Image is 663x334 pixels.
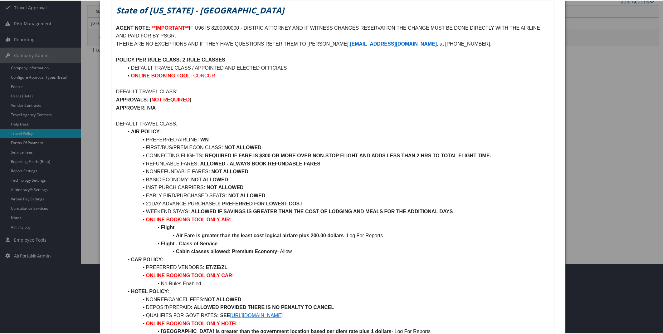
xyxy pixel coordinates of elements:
[116,56,225,62] u: POLICY PER RULE CLASS: 2 RULE CLASSES
[124,231,549,239] li: - Log For Reports
[124,279,549,287] li: No Rules Enabled
[124,191,549,199] li: EARLY BIRD/PURCHASED SEATS
[124,207,549,215] li: WEEKEND STAYS
[116,25,150,30] strong: AGENT NOTE:
[146,216,232,222] strong: ONLINE BOOKING TOOL ONLY-AIR:
[208,168,248,174] strong: : NOT ALLOWED
[116,119,549,127] p: DEFAULT TRAVEL CLASS:
[191,304,334,309] strong: : ALLOWED PROVIDED THERE IS NO PENALTY TO CANCEL
[176,248,277,253] strong: Cabin classes allowed: Premium Economy
[204,296,241,302] strong: NOT ALLOWED
[161,328,392,333] strong: [GEOGRAPHIC_DATA] is greater than the government location based per diem rate plus 1 dollars
[124,199,549,207] li: 21DAY ADVANCE PURCHASED
[124,159,549,167] li: REFUNDABLE FARES
[161,240,217,246] strong: Flight - Class of Service
[131,288,169,293] strong: HOTEL POLICY:
[188,208,453,214] strong: : ALLOWED IF SAVINGS IS GREATER THAN THE COST OF LODGING AND MEALS FOR THE ADDITIONAL DAYS
[116,96,151,102] strong: APPROVALS: (
[222,144,261,150] strong: : NOT ALLOWED
[193,72,215,78] span: CONCUR
[146,272,234,278] strong: ONLINE BOOKING TOOL ONLY-CAR:
[219,200,303,206] strong: : PREFERRED FOR LOWEST COST
[202,152,204,158] strong: :
[205,152,491,158] strong: REQUIRED IF FARE IS $300 OR MORE OVER NON-STOP FLIGHT AND ADDS LESS THAN 2 HRS TO TOTAL FLIGHT TIME.
[124,63,549,71] li: DEFAULT TRAVEL CLASS / APPOINTED AND ELECTED OFFICIALS
[131,256,163,262] strong: CAR POLICY:
[230,312,283,317] a: [URL][DOMAIN_NAME]
[188,176,228,182] strong: : NOT ALLOWED
[225,192,265,198] strong: : NOT ALLOWED
[124,143,549,151] li: FIRST/BUS/PREM ECON CLASS
[124,311,549,319] li: QUALIFIES FOR GOVT RATES
[176,232,344,238] strong: Air Fare is greater than the least cost logical airfare plus 200.00 dollars
[124,151,549,159] li: CONNECTING FLIGHTS
[217,312,230,317] strong: : SEE
[124,175,549,183] li: BASIC ECONOMY
[151,96,190,102] strong: NOT REQUIRED
[197,160,320,166] strong: : ALLOWED - ALWAYS BOOK REFUNDABLE FARES
[204,184,244,189] strong: : NOT ALLOWED
[116,23,549,39] p: IF U96 IS 8200000000 - DISTRIC ATTORNEY AND IF WITNESS CHANGES RESERVATION THE CHANGE MUST BE DON...
[124,167,549,175] li: NONREFUNDABLE FARES
[116,87,549,95] p: DEFAULT TRAVEL CLASS:
[124,183,549,191] li: INST PURCH CARRIERS
[124,295,549,303] li: NONREF/CANCEL FEES:
[124,247,549,255] li: - Allow
[116,4,284,15] em: State of [US_STATE] - [GEOGRAPHIC_DATA]
[116,39,549,47] p: THERE ARE NO EXCEPTIONS AND IF THEY HAVE QUESTIONS REFER THEM TO [PERSON_NAME], , at [PHONE_NUMBER].
[146,320,240,326] strong: ONLINE BOOKING TOOL ONLY-HOTEL:
[161,224,175,229] strong: Flight
[131,72,192,78] strong: ONLINE BOOKING TOOL:
[197,136,208,142] strong: : WN
[116,105,156,110] strong: APPROVER: N/A
[124,135,549,143] li: PREFERRED AIRLINE
[124,263,549,271] li: PREFERRED VENDORS
[124,303,549,311] li: DEPOSIT/PREPAID
[190,96,191,102] strong: )
[350,41,437,46] a: [EMAIL_ADDRESS][DOMAIN_NAME]
[131,128,161,134] strong: AIR POLICY:
[203,264,227,269] strong: : ET/ZE/ZL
